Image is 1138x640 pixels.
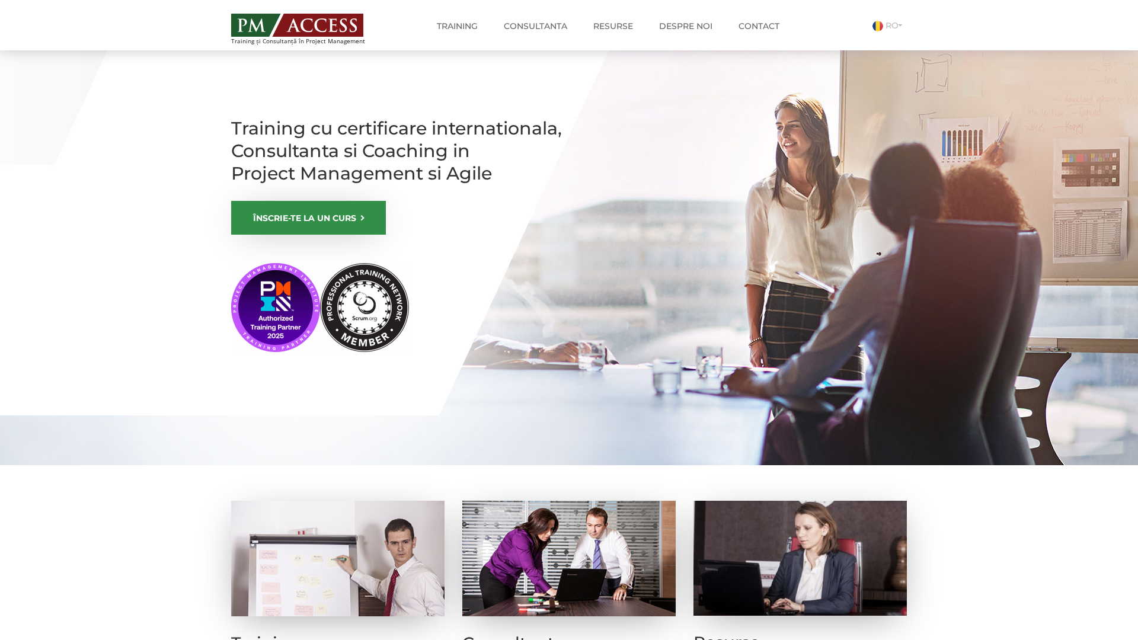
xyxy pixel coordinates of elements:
[428,14,487,38] a: Training
[693,501,907,616] img: Resurse
[650,14,721,38] a: Despre noi
[231,38,387,44] span: Training și Consultanță în Project Management
[872,20,907,31] a: RO
[584,14,642,38] a: Resurse
[231,117,563,185] h1: Training cu certificare internationala, Consultanta si Coaching in Project Management si Agile
[231,263,409,352] img: PMI
[462,501,676,616] img: Consultanta
[495,14,576,38] a: Consultanta
[231,10,387,44] a: Training și Consultanță în Project Management
[231,14,363,37] img: PM ACCESS - Echipa traineri si consultanti certificati PMP: Narciss Popescu, Mihai Olaru, Monica ...
[730,14,788,38] a: Contact
[872,21,883,31] img: Romana
[231,201,386,235] a: ÎNSCRIE-TE LA UN CURS
[231,501,445,616] img: Training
